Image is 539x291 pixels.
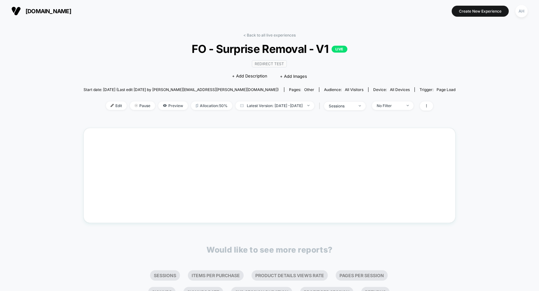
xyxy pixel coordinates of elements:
[452,6,509,17] button: Create New Experience
[336,270,388,281] li: Pages Per Session
[329,104,354,108] div: sessions
[130,101,155,110] span: Pause
[304,87,314,92] span: other
[332,46,347,53] p: LIVE
[243,33,296,37] a: < Back to all live experiences
[26,8,71,14] span: [DOMAIN_NAME]
[515,5,528,17] div: AH
[150,270,180,281] li: Sessions
[106,101,127,110] span: Edit
[252,60,287,67] span: Redirect Test
[368,87,414,92] span: Device:
[420,87,455,92] div: Trigger:
[407,105,409,106] img: end
[188,270,244,281] li: Items Per Purchase
[9,6,73,16] button: [DOMAIN_NAME]
[232,73,267,79] span: + Add Description
[158,101,188,110] span: Preview
[289,87,314,92] div: Pages:
[390,87,410,92] span: all devices
[359,105,361,106] img: end
[111,104,114,107] img: edit
[307,105,310,106] img: end
[324,87,363,92] div: Audience:
[513,5,530,18] button: AH
[437,87,455,92] span: Page Load
[240,104,244,107] img: calendar
[11,6,21,16] img: Visually logo
[252,270,328,281] li: Product Details Views Rate
[135,104,138,107] img: end
[206,245,333,254] p: Would like to see more reports?
[191,101,232,110] span: Allocation: 50%
[84,87,279,92] span: Start date: [DATE] (Last edit [DATE] by [PERSON_NAME][EMAIL_ADDRESS][PERSON_NAME][DOMAIN_NAME])
[102,42,437,55] span: FO - Surprise Removal - V1
[345,87,363,92] span: All Visitors
[196,104,198,107] img: rebalance
[280,74,307,79] span: + Add Images
[235,101,314,110] span: Latest Version: [DATE] - [DATE]
[317,101,324,111] span: |
[377,103,402,108] div: No Filter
